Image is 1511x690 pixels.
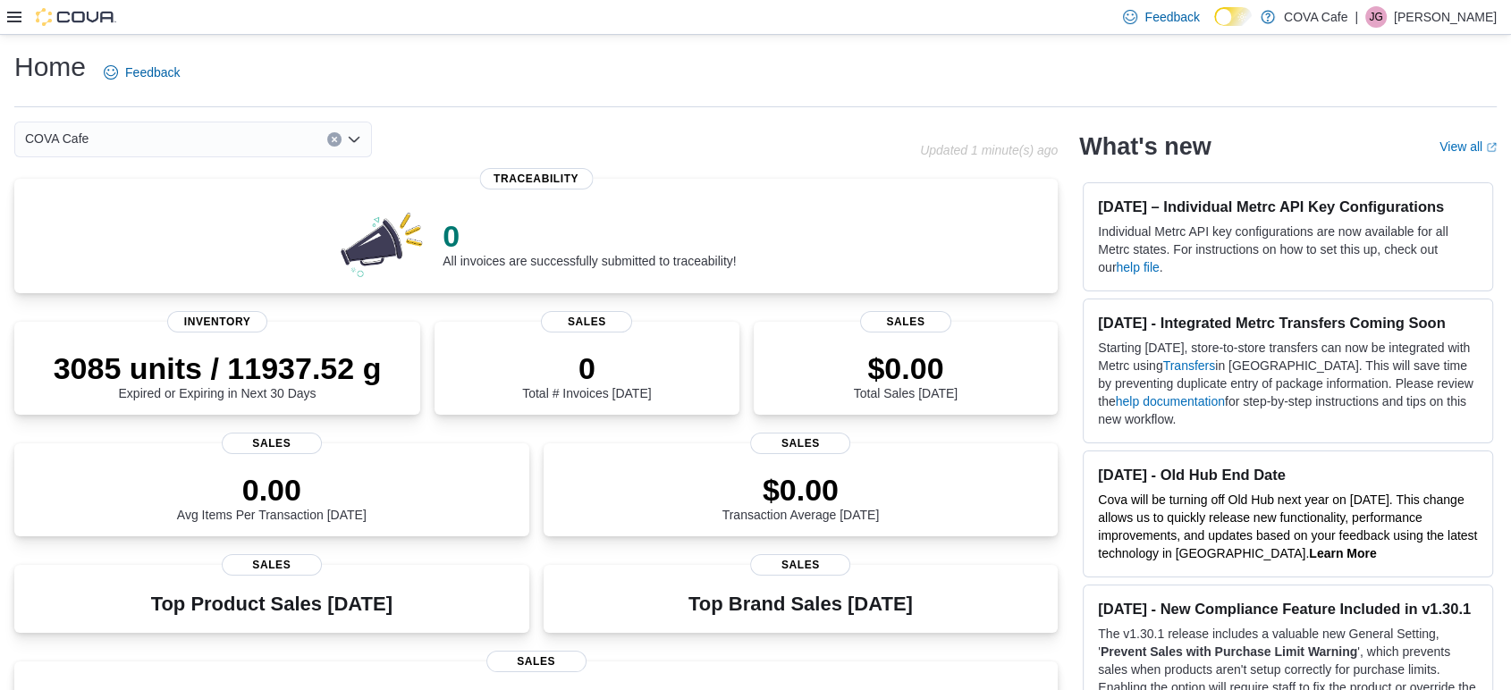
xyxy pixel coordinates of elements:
span: Feedback [125,63,180,81]
img: 0 [336,207,429,279]
div: Expired or Expiring in Next 30 Days [54,350,382,400]
h3: [DATE] - Old Hub End Date [1098,466,1478,484]
div: Total Sales [DATE] [854,350,958,400]
span: Feedback [1144,8,1199,26]
p: 0 [522,350,651,386]
p: $0.00 [722,472,880,508]
h2: What's new [1079,132,1211,161]
div: All invoices are successfully submitted to traceability! [443,218,736,268]
a: Feedback [97,55,187,90]
h3: [DATE] - New Compliance Feature Included in v1.30.1 [1098,600,1478,618]
span: Sales [222,554,322,576]
strong: Prevent Sales with Purchase Limit Warning [1101,644,1357,659]
div: Transaction Average [DATE] [722,472,880,522]
span: Sales [860,311,951,332]
p: COVA Cafe [1284,6,1347,28]
h3: Top Brand Sales [DATE] [688,593,913,615]
a: help file [1116,260,1159,274]
p: Updated 1 minute(s) ago [920,143,1058,157]
span: Sales [750,554,850,576]
p: Starting [DATE], store-to-store transfers can now be integrated with Metrc using in [GEOGRAPHIC_D... [1098,339,1478,428]
span: Sales [750,433,850,454]
button: Clear input [327,132,342,147]
p: 3085 units / 11937.52 g [54,350,382,386]
a: View allExternal link [1439,139,1497,154]
h3: [DATE] - Integrated Metrc Transfers Coming Soon [1098,314,1478,332]
button: Open list of options [347,132,361,147]
span: Traceability [479,168,593,189]
div: Jonathan Graef [1365,6,1387,28]
h1: Home [14,49,86,85]
img: Cova [36,8,116,26]
div: Avg Items Per Transaction [DATE] [177,472,367,522]
input: Dark Mode [1214,7,1252,26]
span: Inventory [167,311,267,332]
span: Dark Mode [1214,26,1215,27]
a: Transfers [1163,358,1216,373]
p: | [1355,6,1358,28]
p: 0.00 [177,472,367,508]
span: Sales [222,433,322,454]
p: $0.00 [854,350,958,386]
span: Sales [541,311,632,332]
h3: [DATE] – Individual Metrc API Key Configurations [1098,198,1478,215]
svg: External link [1486,142,1497,153]
span: Sales [486,651,587,672]
span: COVA Cafe [25,128,89,149]
span: JG [1369,6,1382,28]
h3: Top Product Sales [DATE] [151,593,393,615]
p: [PERSON_NAME] [1394,6,1497,28]
a: help documentation [1116,394,1225,408]
p: Individual Metrc API key configurations are now available for all Metrc states. For instructions ... [1098,223,1478,276]
a: Learn More [1309,546,1376,560]
div: Total # Invoices [DATE] [522,350,651,400]
p: 0 [443,218,736,254]
span: Cova will be turning off Old Hub next year on [DATE]. This change allows us to quickly release ne... [1098,492,1477,560]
